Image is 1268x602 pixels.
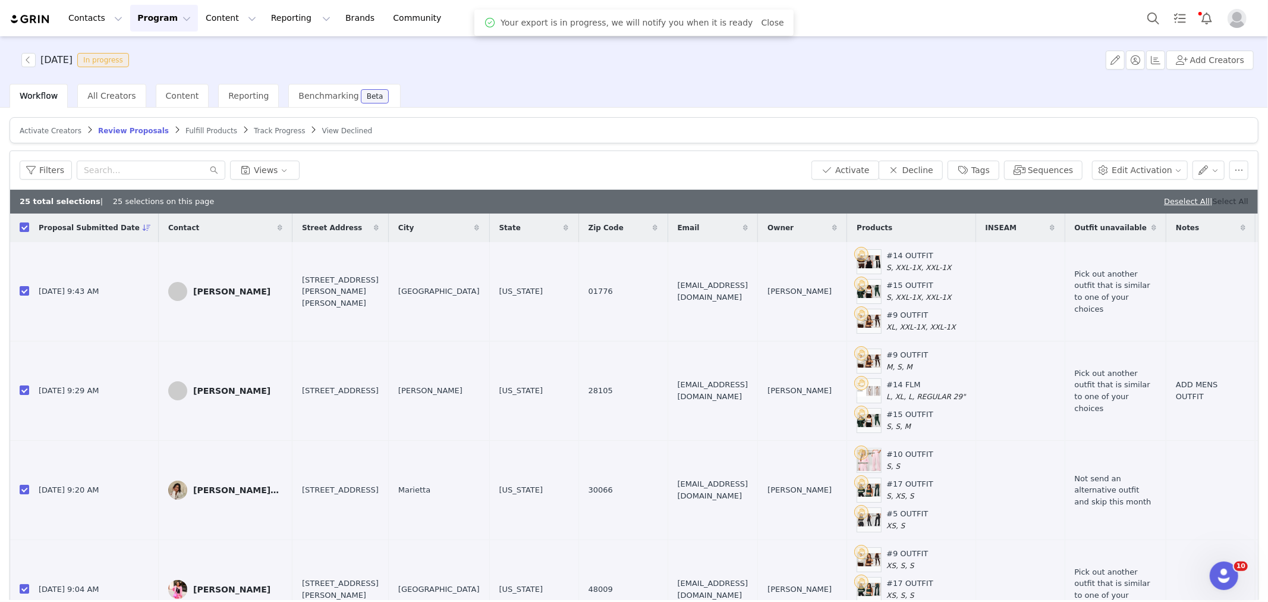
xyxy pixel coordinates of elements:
[39,286,99,297] span: [DATE] 9:43 AM
[264,5,338,32] button: Reporting
[168,481,187,500] img: 3c02676d-d309-4174-a75b-4a4bfad6389c.jpg
[39,222,140,233] span: Proposal Submitted Date
[1004,161,1083,180] button: Sequences
[1234,562,1248,571] span: 10
[302,274,379,309] span: [STREET_ADDRESS][PERSON_NAME][PERSON_NAME]
[762,18,784,27] a: Close
[168,222,199,233] span: Contact
[886,349,928,372] div: #9 OUTFIT
[1213,197,1248,206] a: Select All
[767,286,832,297] span: [PERSON_NAME]
[1092,161,1187,180] button: Edit Activation
[398,222,414,233] span: City
[811,161,879,180] button: Activate
[10,14,51,25] img: grin logo
[228,91,269,101] span: Reporting
[1210,562,1238,590] iframe: Intercom live chat
[302,385,379,397] span: [STREET_ADDRESS]
[986,222,1017,233] span: INSEAM
[886,422,911,431] span: S, S, M
[1075,268,1157,315] span: Pick out another outfit that is similar to one of your choices
[857,315,881,328] img: Product Image
[98,127,169,135] span: Review Proposals
[166,91,199,101] span: Content
[857,222,892,233] span: Products
[168,580,282,599] a: [PERSON_NAME]
[948,161,999,180] button: Tags
[767,484,832,496] span: [PERSON_NAME]
[398,584,480,595] span: [GEOGRAPHIC_DATA]
[886,449,933,472] div: #10 OUTFIT
[210,166,218,174] i: icon: search
[230,161,300,180] button: Views
[1075,222,1147,233] span: Outfit unavailable
[193,485,282,495] div: [PERSON_NAME][GEOGRAPHIC_DATA]
[499,484,543,496] span: [US_STATE]
[678,280,748,303] span: [EMAIL_ADDRESS][DOMAIN_NAME]
[1167,5,1193,32] a: Tasks
[886,492,914,500] span: S, XS, S
[168,481,282,500] a: [PERSON_NAME][GEOGRAPHIC_DATA]
[857,553,881,567] img: Product Image
[20,196,214,208] div: | 25 selections on this page
[886,478,933,501] div: #17 OUTFIT
[886,508,928,531] div: #5 OUTFIT
[77,53,129,67] span: In progress
[589,385,613,397] span: 28105
[499,222,521,233] span: State
[886,462,900,471] span: S, S
[398,484,430,496] span: Marietta
[589,484,613,496] span: 30066
[886,578,933,601] div: #17 OUTFIT
[886,548,928,571] div: #9 OUTFIT
[130,5,198,32] button: Program
[193,585,270,594] div: [PERSON_NAME]
[857,285,881,298] img: Product Image
[298,91,358,101] span: Benchmarking
[886,591,914,600] span: XS, S, S
[857,450,881,471] img: Product Image
[886,409,933,432] div: #15 OUTFIT
[40,53,73,67] h3: [DATE]
[857,583,881,597] img: Product Image
[168,381,282,400] a: [PERSON_NAME]
[499,385,543,397] span: [US_STATE]
[499,286,543,297] span: [US_STATE]
[886,379,965,402] div: #14 FLM
[857,255,881,269] img: Product Image
[879,161,943,180] button: Decline
[367,93,383,100] div: Beta
[1166,51,1254,70] button: Add Creators
[302,578,379,601] span: [STREET_ADDRESS][PERSON_NAME]
[20,91,58,101] span: Workflow
[767,385,832,397] span: [PERSON_NAME]
[767,584,832,595] span: [PERSON_NAME]
[857,355,881,368] img: Product Image
[20,161,72,180] button: Filters
[398,286,480,297] span: [GEOGRAPHIC_DATA]
[87,91,136,101] span: All Creators
[1194,5,1220,32] button: Notifications
[61,5,130,32] button: Contacts
[857,484,881,497] img: Product Image
[39,584,99,595] span: [DATE] 9:04 AM
[767,222,794,233] span: Owner
[886,363,913,371] span: M, S, M
[678,222,700,233] span: Email
[886,522,905,530] span: XS, S
[886,250,951,273] div: #14 OUTFIT
[199,5,263,32] button: Content
[302,222,362,233] span: Street Address
[1210,197,1248,206] span: |
[886,323,955,331] span: XL, XXL-1X, XXL-1X
[39,385,99,397] span: [DATE] 9:29 AM
[1075,473,1157,508] span: Not send an alternative outfit and skip this month
[1140,5,1166,32] button: Search
[1176,222,1199,233] span: Notes
[302,484,379,496] span: [STREET_ADDRESS]
[168,282,282,301] a: [PERSON_NAME]
[1176,379,1245,402] span: ADD MENS OUTFIT
[499,584,543,595] span: [US_STATE]
[39,484,99,496] span: [DATE] 9:20 AM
